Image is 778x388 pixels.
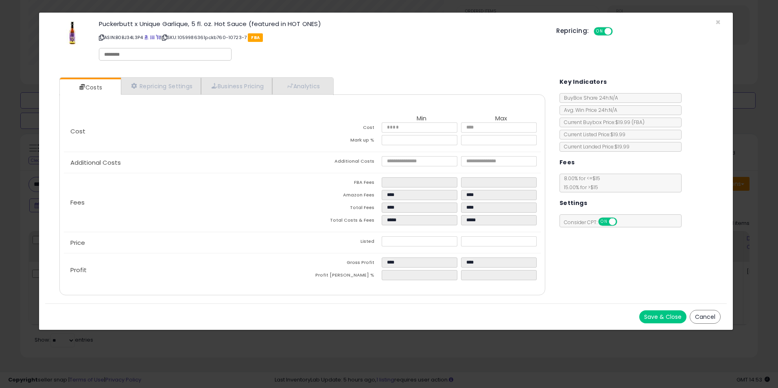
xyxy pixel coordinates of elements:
[64,240,302,246] p: Price
[560,94,618,101] span: BuyBox Share 24h: N/A
[560,184,598,191] span: 15.00 % for > $15
[461,115,540,122] th: Max
[302,122,382,135] td: Cost
[632,119,645,126] span: ( FBA )
[302,270,382,283] td: Profit [PERSON_NAME] %
[556,28,589,34] h5: Repricing:
[248,33,263,42] span: FBA
[64,267,302,273] p: Profit
[64,128,302,135] p: Cost
[144,34,149,41] a: BuyBox page
[302,236,382,249] td: Listed
[64,159,302,166] p: Additional Costs
[64,199,302,206] p: Fees
[302,190,382,203] td: Amazon Fees
[715,16,721,28] span: ×
[382,115,461,122] th: Min
[302,156,382,169] td: Additional Costs
[559,157,575,168] h5: Fees
[99,21,544,27] h3: Puckerbutt x Unique Garlique, 5 fl. oz. Hot Sauce (featured in HOT ONES)
[302,135,382,148] td: Mark up %
[560,119,645,126] span: Current Buybox Price:
[559,77,607,87] h5: Key Indicators
[595,28,605,35] span: ON
[66,21,78,45] img: 31uDUOCOiFL._SL60_.jpg
[559,198,587,208] h5: Settings
[302,177,382,190] td: FBA Fees
[560,143,629,150] span: Current Landed Price: $19.99
[150,34,155,41] a: All offer listings
[60,79,120,96] a: Costs
[201,78,272,94] a: Business Pricing
[99,31,544,44] p: ASIN: B0BJ34L3P4 | SKU: 1059986361pckb760-10723-7
[560,219,628,226] span: Consider CPT:
[272,78,332,94] a: Analytics
[121,78,201,94] a: Repricing Settings
[560,131,625,138] span: Current Listed Price: $19.99
[302,215,382,228] td: Total Costs & Fees
[302,257,382,270] td: Gross Profit
[639,310,686,323] button: Save & Close
[690,310,721,324] button: Cancel
[560,107,617,113] span: Avg. Win Price 24h: N/A
[616,218,629,225] span: OFF
[560,175,600,191] span: 8.00 % for <= $15
[156,34,160,41] a: Your listing only
[599,218,609,225] span: ON
[302,203,382,215] td: Total Fees
[615,119,645,126] span: $19.99
[612,28,625,35] span: OFF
